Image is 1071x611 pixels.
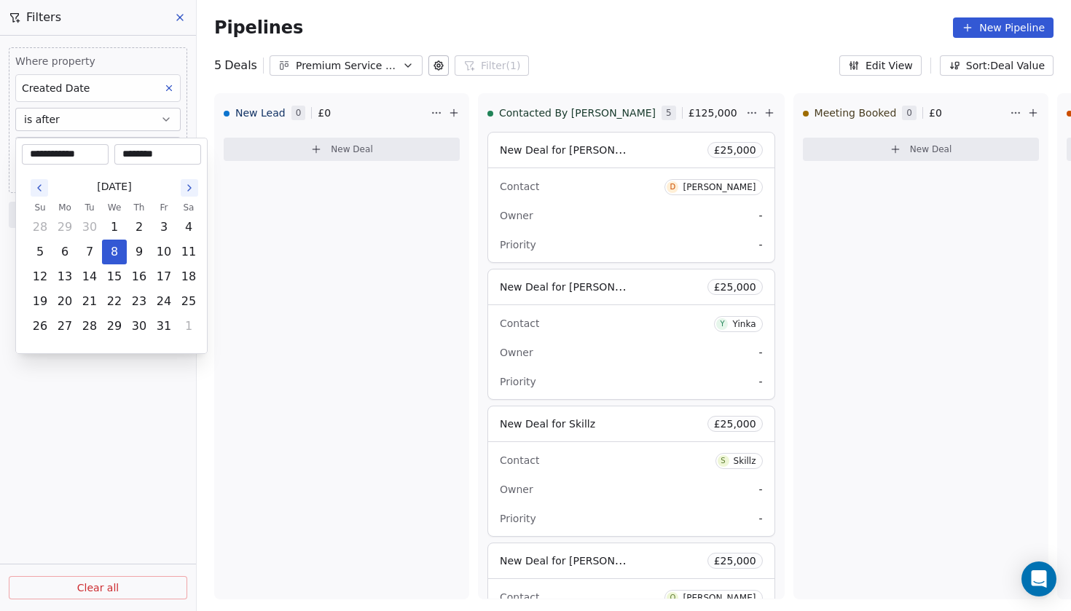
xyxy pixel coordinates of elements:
button: Friday, October 3rd, 2025 [152,216,176,239]
button: Tuesday, September 30th, 2025 [78,216,101,239]
button: Sunday, October 19th, 2025 [28,290,52,313]
th: Sunday [28,200,52,215]
button: Monday, October 20th, 2025 [53,290,76,313]
table: October 2025 [28,200,201,339]
button: Go to the Previous Month [31,179,48,197]
button: Wednesday, October 22nd, 2025 [103,290,126,313]
th: Thursday [127,200,152,215]
button: Sunday, September 28th, 2025 [28,216,52,239]
button: Saturday, October 11th, 2025 [177,240,200,264]
button: Monday, October 27th, 2025 [53,315,76,338]
button: Tuesday, October 21st, 2025 [78,290,101,313]
button: Sunday, October 5th, 2025 [28,240,52,264]
button: Wednesday, October 1st, 2025 [103,216,126,239]
button: Saturday, October 4th, 2025 [177,216,200,239]
button: Wednesday, October 15th, 2025 [103,265,126,288]
th: Monday [52,200,77,215]
button: Friday, October 24th, 2025 [152,290,176,313]
button: Today, Wednesday, October 8th, 2025, selected [103,240,126,264]
button: Thursday, October 2nd, 2025 [127,216,151,239]
button: Sunday, October 12th, 2025 [28,265,52,288]
button: Thursday, October 30th, 2025 [127,315,151,338]
th: Saturday [176,200,201,215]
button: Thursday, October 23rd, 2025 [127,290,151,313]
button: Monday, September 29th, 2025 [53,216,76,239]
button: Tuesday, October 7th, 2025 [78,240,101,264]
button: Saturday, October 25th, 2025 [177,290,200,313]
button: Tuesday, October 28th, 2025 [78,315,101,338]
span: [DATE] [97,179,131,194]
button: Tuesday, October 14th, 2025 [78,265,101,288]
th: Friday [152,200,176,215]
button: Thursday, October 16th, 2025 [127,265,151,288]
button: Monday, October 13th, 2025 [53,265,76,288]
button: Wednesday, October 29th, 2025 [103,315,126,338]
th: Wednesday [102,200,127,215]
th: Tuesday [77,200,102,215]
button: Go to the Next Month [181,179,198,197]
button: Friday, October 10th, 2025 [152,240,176,264]
button: Saturday, October 18th, 2025 [177,265,200,288]
button: Monday, October 6th, 2025 [53,240,76,264]
button: Friday, October 17th, 2025 [152,265,176,288]
button: Sunday, October 26th, 2025 [28,315,52,338]
button: Friday, October 31st, 2025 [152,315,176,338]
button: Thursday, October 9th, 2025 [127,240,151,264]
button: Saturday, November 1st, 2025 [177,315,200,338]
